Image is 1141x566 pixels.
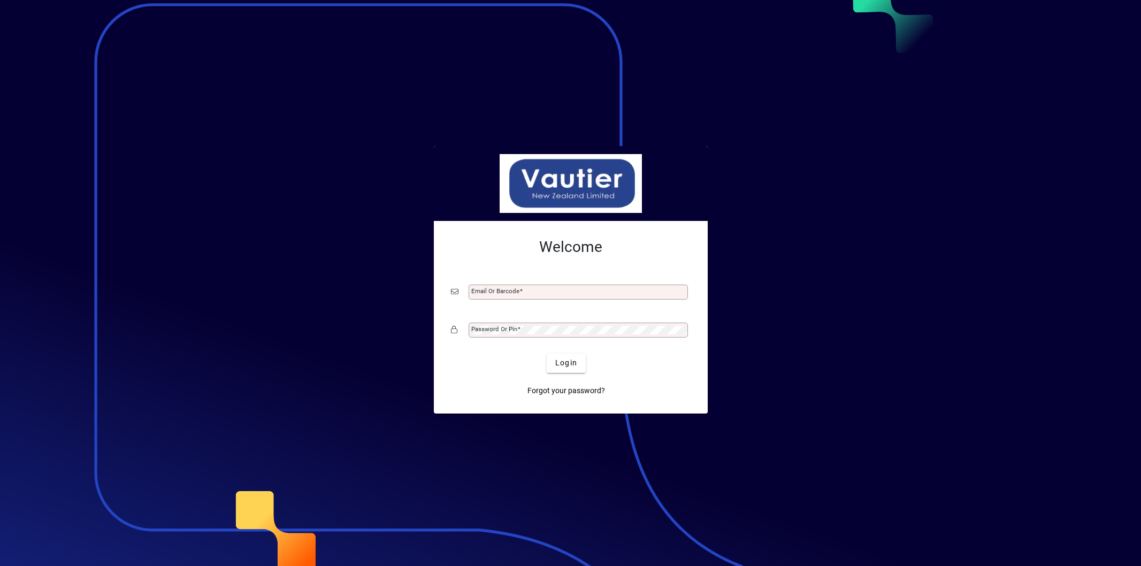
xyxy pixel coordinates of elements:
span: Login [555,357,577,369]
span: Forgot your password? [527,385,605,396]
button: Login [547,354,586,373]
h2: Welcome [451,238,691,256]
mat-label: Email or Barcode [471,287,519,295]
a: Forgot your password? [523,381,609,401]
mat-label: Password or Pin [471,325,517,333]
